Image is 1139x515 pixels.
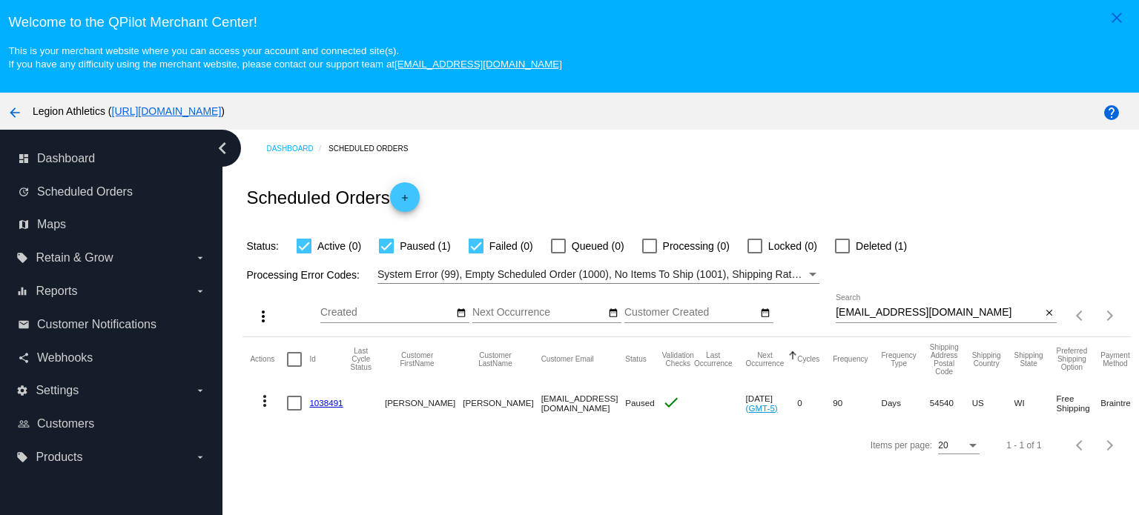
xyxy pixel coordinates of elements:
[1044,308,1054,319] mat-icon: close
[18,418,30,430] i: people_outline
[8,14,1130,30] h3: Welcome to the QPilot Merchant Center!
[394,59,562,70] a: [EMAIL_ADDRESS][DOMAIN_NAME]
[463,351,527,368] button: Change sorting for CustomerLastName
[930,343,959,376] button: Change sorting for ShippingPostcode
[36,451,82,464] span: Products
[938,440,948,451] span: 20
[746,403,778,413] a: (GMT-5)
[746,351,785,368] button: Change sorting for NextOccurrenceUtc
[663,237,730,255] span: Processing (0)
[6,104,24,122] mat-icon: arrow_back
[1066,301,1095,330] button: Previous page
[37,351,93,365] span: Webhooks
[194,285,206,297] i: arrow_drop_down
[18,352,30,364] i: share
[18,313,206,336] a: email Customer Notifications
[317,237,361,255] span: Active (0)
[456,308,466,319] mat-icon: date_range
[760,308,770,319] mat-icon: date_range
[329,137,421,160] a: Scheduled Orders
[1014,382,1057,425] mat-cell: WI
[856,237,907,255] span: Deleted (1)
[16,252,28,264] i: local_offer
[246,182,419,212] h2: Scheduled Orders
[882,382,930,425] mat-cell: Days
[396,193,414,210] mat-icon: add
[1095,301,1125,330] button: Next page
[266,137,329,160] a: Dashboard
[385,351,449,368] button: Change sorting for CustomerFirstName
[1041,305,1057,321] button: Clear
[746,382,798,425] mat-cell: [DATE]
[930,382,972,425] mat-cell: 54540
[18,153,30,165] i: dashboard
[18,346,206,370] a: share Webhooks
[1100,351,1129,368] button: Change sorting for PaymentMethod.Type
[624,307,758,319] input: Customer Created
[36,285,77,298] span: Reports
[8,45,561,70] small: This is your merchant website where you can access your account and connected site(s). If you hav...
[608,308,618,319] mat-icon: date_range
[18,412,206,436] a: people_outline Customers
[250,337,287,382] mat-header-cell: Actions
[768,237,817,255] span: Locked (0)
[836,307,1041,319] input: Search
[309,398,343,408] a: 1038491
[463,382,541,425] mat-cell: [PERSON_NAME]
[1095,431,1125,460] button: Next page
[194,385,206,396] i: arrow_drop_down
[16,451,28,463] i: local_offer
[320,307,454,319] input: Created
[18,180,206,204] a: update Scheduled Orders
[254,308,272,325] mat-icon: more_vert
[211,136,234,160] i: chevron_left
[16,285,28,297] i: equalizer
[489,237,533,255] span: Failed (0)
[1108,9,1126,27] mat-icon: close
[309,355,315,364] button: Change sorting for Id
[797,355,819,364] button: Change sorting for Cycles
[400,237,450,255] span: Paused (1)
[33,105,225,117] span: Legion Athletics ( )
[385,382,463,425] mat-cell: [PERSON_NAME]
[1057,347,1088,371] button: Change sorting for PreferredShippingOption
[625,355,646,364] button: Change sorting for Status
[112,105,222,117] a: [URL][DOMAIN_NAME]
[972,351,1001,368] button: Change sorting for ShippingCountry
[1103,104,1120,122] mat-icon: help
[662,393,680,411] mat-icon: check
[18,219,30,230] i: map
[377,265,819,284] mat-select: Filter by Processing Error Codes
[37,152,95,165] span: Dashboard
[694,351,733,368] button: Change sorting for LastOccurrenceUtc
[833,355,868,364] button: Change sorting for Frequency
[472,307,606,319] input: Next Occurrence
[572,237,624,255] span: Queued (0)
[246,269,360,281] span: Processing Error Codes:
[1006,440,1041,451] div: 1 - 1 of 1
[37,185,133,199] span: Scheduled Orders
[194,451,206,463] i: arrow_drop_down
[18,213,206,236] a: map Maps
[541,382,626,425] mat-cell: [EMAIL_ADDRESS][DOMAIN_NAME]
[246,240,279,252] span: Status:
[1014,351,1043,368] button: Change sorting for ShippingState
[1057,382,1101,425] mat-cell: Free Shipping
[18,147,206,170] a: dashboard Dashboard
[882,351,917,368] button: Change sorting for FrequencyType
[1066,431,1095,460] button: Previous page
[833,382,881,425] mat-cell: 90
[797,382,833,425] mat-cell: 0
[36,384,79,397] span: Settings
[351,347,372,371] button: Change sorting for LastProcessingCycleId
[938,441,980,451] mat-select: Items per page:
[16,385,28,396] i: settings
[18,186,30,198] i: update
[625,398,654,408] span: Paused
[37,318,156,331] span: Customer Notifications
[972,382,1014,425] mat-cell: US
[662,337,694,382] mat-header-cell: Validation Checks
[871,440,932,451] div: Items per page:
[37,218,66,231] span: Maps
[37,417,94,431] span: Customers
